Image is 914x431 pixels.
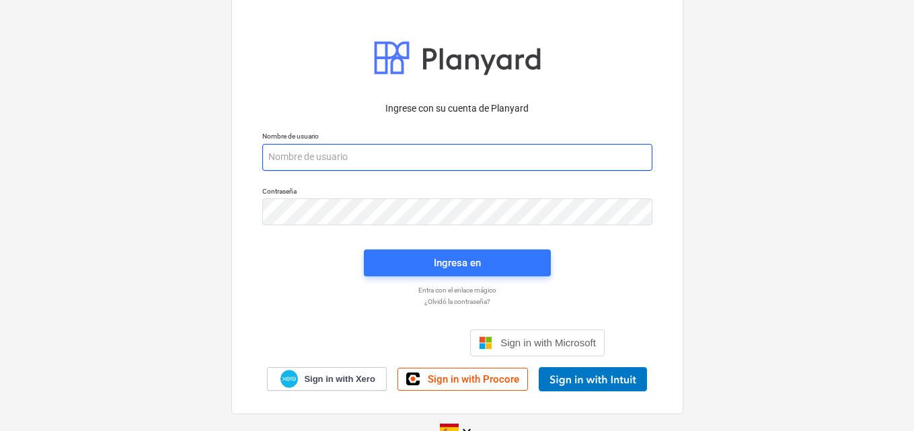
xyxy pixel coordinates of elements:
span: Sign in with Xero [304,373,375,385]
a: Sign in with Xero [267,367,387,391]
span: Sign in with Procore [428,373,519,385]
span: Sign in with Microsoft [500,337,596,348]
iframe: Botón Iniciar sesión con Google [303,328,466,358]
input: Nombre de usuario [262,144,652,171]
a: ¿Olvidó la contraseña? [256,297,659,306]
a: Sign in with Procore [397,368,528,391]
img: Microsoft logo [479,336,492,350]
img: Xero logo [280,370,298,388]
div: Ingresa en [434,254,481,272]
button: Ingresa en [364,249,551,276]
a: Entra con el enlace mágico [256,286,659,295]
p: Nombre de usuario [262,132,652,143]
p: Ingrese con su cuenta de Planyard [262,102,652,116]
p: Contraseña [262,187,652,198]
